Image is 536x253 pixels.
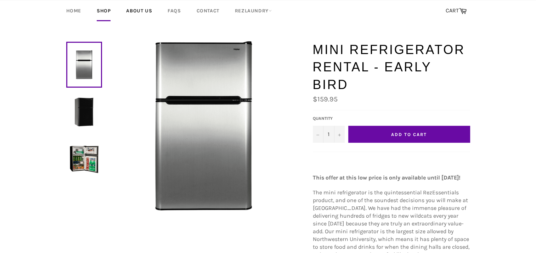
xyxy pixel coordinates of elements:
[313,126,323,143] button: Decrease quantity
[348,126,470,143] button: Add to Cart
[160,0,188,21] a: FAQs
[190,0,226,21] a: Contact
[313,116,345,122] label: Quantity
[90,0,118,21] a: Shop
[334,126,345,143] button: Increase quantity
[59,0,88,21] a: Home
[391,132,427,137] span: Add to Cart
[70,145,98,173] img: Mini Refrigerator Rental - Early Bird
[442,4,470,18] a: CART
[228,0,279,21] a: RezLaundry
[313,174,461,181] strong: This offer at this low price is only available until [DATE]!
[70,98,98,126] img: Mini Refrigerator Rental - Early Bird
[119,41,289,211] img: Mini Refrigerator Rental - Early Bird
[313,41,470,94] h1: Mini Refrigerator Rental - Early Bird
[313,95,338,103] span: $159.95
[119,0,159,21] a: About Us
